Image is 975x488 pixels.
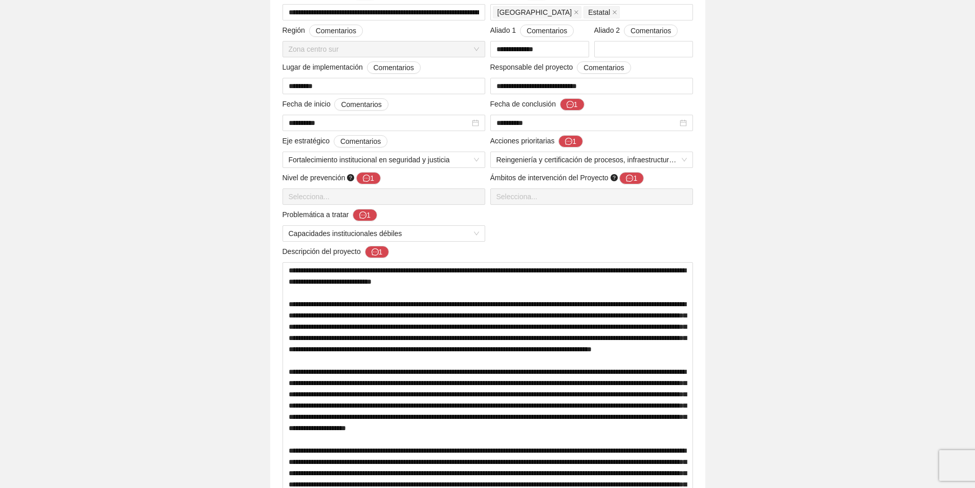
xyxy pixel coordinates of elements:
[347,174,354,181] span: question-circle
[496,152,687,167] span: Reingeniería y certificación de procesos, infraestructura y modernización tecnológica en segurida...
[334,135,387,147] button: Eje estratégico
[289,152,479,167] span: Fortalecimiento institucional en seguridad y justicia
[283,172,381,184] span: Nivel de prevención
[490,172,644,184] span: Ámbitos de intervención del Proyecto
[334,98,388,111] button: Fecha de inicio
[316,25,356,36] span: Comentarios
[289,41,479,57] span: Zona centro sur
[363,175,370,183] span: message
[565,138,572,146] span: message
[567,101,574,109] span: message
[497,7,572,18] span: [GEOGRAPHIC_DATA]
[624,25,678,37] button: Aliado 2
[283,209,378,221] span: Problemática a tratar
[367,61,421,74] button: Lugar de implementación
[353,209,377,221] button: Problemática a tratar
[490,98,584,111] span: Fecha de conclusión
[520,25,574,37] button: Aliado 1
[493,6,582,18] span: Chihuahua
[558,135,583,147] button: Acciones prioritarias
[283,25,363,37] span: Región
[490,135,583,147] span: Acciones prioritarias
[631,25,671,36] span: Comentarios
[365,246,389,258] button: Descripción del proyecto
[283,135,388,147] span: Eje estratégico
[588,7,610,18] span: Estatal
[583,6,620,18] span: Estatal
[619,172,644,184] button: Ámbitos de intervención del Proyecto question-circle
[283,61,421,74] span: Lugar de implementación
[626,175,633,183] span: message
[372,248,379,257] span: message
[374,62,414,73] span: Comentarios
[283,246,389,258] span: Descripción del proyecto
[583,62,624,73] span: Comentarios
[560,98,584,111] button: Fecha de conclusión
[283,98,388,111] span: Fecha de inicio
[611,174,618,181] span: question-circle
[341,99,381,110] span: Comentarios
[527,25,567,36] span: Comentarios
[574,10,579,15] span: close
[359,211,366,220] span: message
[490,25,574,37] span: Aliado 1
[356,172,381,184] button: Nivel de prevención question-circle
[340,136,381,147] span: Comentarios
[490,61,631,74] span: Responsable del proyecto
[577,61,631,74] button: Responsable del proyecto
[612,10,617,15] span: close
[594,25,678,37] span: Aliado 2
[309,25,363,37] button: Región
[289,226,479,241] span: Capacidades institucionales débiles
